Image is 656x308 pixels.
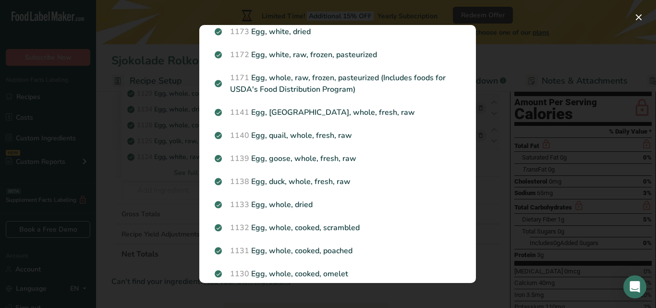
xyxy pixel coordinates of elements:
span: 1130 [230,269,249,279]
p: Egg, whole, raw, frozen, pasteurized (Includes foods for USDA's Food Distribution Program) [215,72,461,95]
span: 1138 [230,176,249,187]
span: 1132 [230,222,249,233]
span: 1173 [230,26,249,37]
p: Egg, whole, cooked, poached [215,245,461,257]
p: Egg, whole, dried [215,199,461,210]
p: Egg, whole, cooked, scrambled [215,222,461,234]
span: 1171 [230,73,249,83]
span: 1141 [230,107,249,118]
p: Egg, whole, cooked, omelet [215,268,461,280]
p: Egg, duck, whole, fresh, raw [215,176,461,187]
span: 1131 [230,246,249,256]
span: 1172 [230,49,249,60]
span: 1139 [230,153,249,164]
p: Egg, [GEOGRAPHIC_DATA], whole, fresh, raw [215,107,461,118]
div: Open Intercom Messenger [623,275,646,298]
p: Egg, white, raw, frozen, pasteurized [215,49,461,61]
p: Egg, quail, whole, fresh, raw [215,130,461,141]
p: Egg, goose, whole, fresh, raw [215,153,461,164]
p: Egg, white, dried [215,26,461,37]
span: 1140 [230,130,249,141]
span: 1133 [230,199,249,210]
